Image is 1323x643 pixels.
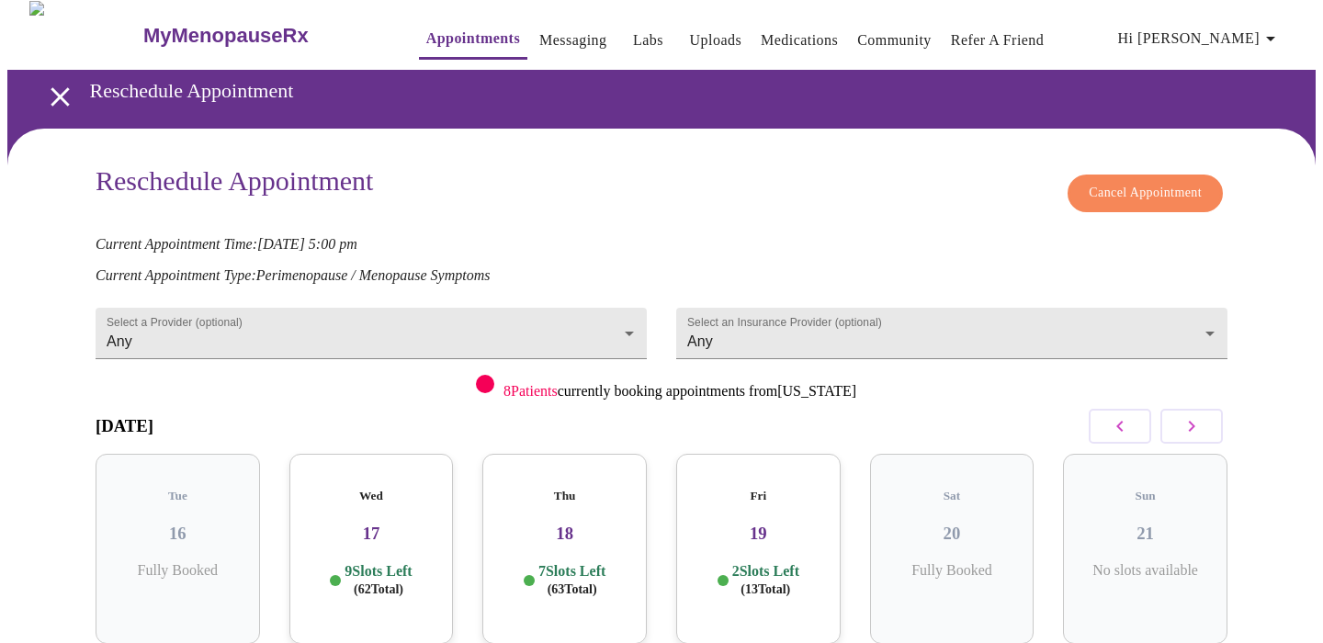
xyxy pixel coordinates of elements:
[96,165,373,203] h3: Reschedule Appointment
[633,28,663,53] a: Labs
[96,267,490,283] em: Current Appointment Type: Perimenopause / Menopause Symptoms
[732,562,799,598] p: 2 Slots Left
[944,22,1052,59] button: Refer a Friend
[110,524,245,544] h3: 16
[850,22,939,59] button: Community
[141,4,381,68] a: MyMenopauseRx
[1078,524,1213,544] h3: 21
[497,489,632,503] h5: Thu
[1118,26,1282,51] span: Hi [PERSON_NAME]
[691,524,826,544] h3: 19
[345,562,412,598] p: 9 Slots Left
[548,582,597,596] span: ( 63 Total)
[690,28,742,53] a: Uploads
[143,24,309,48] h3: MyMenopauseRx
[885,489,1020,503] h5: Sat
[1111,20,1289,57] button: Hi [PERSON_NAME]
[951,28,1045,53] a: Refer a Friend
[503,383,856,400] p: currently booking appointments from [US_STATE]
[538,562,605,598] p: 7 Slots Left
[885,562,1020,579] p: Fully Booked
[96,416,153,436] h3: [DATE]
[1078,489,1213,503] h5: Sun
[503,383,558,399] span: 8 Patients
[741,582,790,596] span: ( 13 Total)
[96,308,647,359] div: Any
[761,28,838,53] a: Medications
[354,582,403,596] span: ( 62 Total)
[304,524,439,544] h3: 17
[33,70,87,124] button: open drawer
[90,79,1221,103] h3: Reschedule Appointment
[753,22,845,59] button: Medications
[419,20,527,60] button: Appointments
[110,489,245,503] h5: Tue
[619,22,678,59] button: Labs
[857,28,932,53] a: Community
[110,562,245,579] p: Fully Booked
[497,524,632,544] h3: 18
[532,22,614,59] button: Messaging
[1068,175,1223,212] button: Cancel Appointment
[304,489,439,503] h5: Wed
[683,22,750,59] button: Uploads
[96,236,357,252] em: Current Appointment Time: [DATE] 5:00 pm
[539,28,606,53] a: Messaging
[676,308,1227,359] div: Any
[1089,182,1202,205] span: Cancel Appointment
[426,26,520,51] a: Appointments
[885,524,1020,544] h3: 20
[691,489,826,503] h5: Fri
[29,1,141,70] img: MyMenopauseRx Logo
[1078,562,1213,579] p: No slots available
